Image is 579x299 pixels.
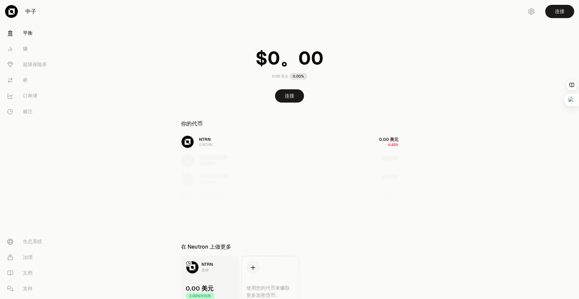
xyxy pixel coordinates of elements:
a: 订单簿 [2,88,65,104]
font: 文档 [23,270,33,276]
button: 连接 [275,89,304,103]
font: 质押 [201,268,209,273]
font: 年利率 [200,294,211,298]
a: 赌注 [2,104,65,119]
a: 赚 [2,41,65,57]
font: 赌注 [23,108,33,115]
font: 桥 [23,77,28,83]
font: 使用您的代币来赚取更多加密货币。 [246,285,290,298]
font: 生态系统 [23,238,42,245]
font: 订单簿 [23,93,37,99]
font: 平衡 [23,30,33,36]
font: NTRN [201,262,213,267]
font: 0.00 美元 [186,285,214,292]
font: 0.00% [293,74,304,79]
font: 0.00 美元 [272,74,288,79]
font: 你的代币 [181,120,203,127]
font: 赚 [23,46,28,52]
font: 治理 [23,254,33,260]
img: NTRN 徽标 [186,261,198,273]
font: 支持 [23,285,33,292]
a: 文档 [2,265,65,281]
font: 在 Neutron 上做更多 [181,243,231,250]
font: 中子 [25,8,36,15]
a: 桥 [2,72,65,88]
a: 治理 [2,250,65,265]
font: 超级保险库 [23,61,47,68]
font: 连接 [555,8,565,14]
button: 连接 [545,5,574,18]
font: 3.00% [189,294,200,298]
a: 生态系统 [2,234,65,250]
a: 超级保险库 [2,57,65,72]
a: 支持 [2,281,65,297]
font: 连接 [285,93,294,99]
a: 平衡 [2,25,65,41]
